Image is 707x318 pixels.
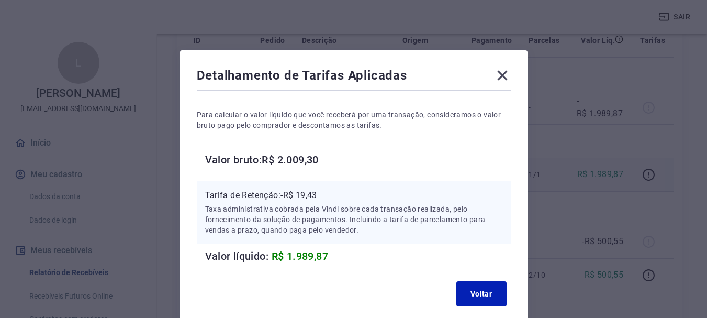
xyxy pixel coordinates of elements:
[197,109,511,130] p: Para calcular o valor líquido que você receberá por uma transação, consideramos o valor bruto pag...
[205,151,511,168] h6: Valor bruto: R$ 2.009,30
[205,248,511,265] h6: Valor líquido:
[197,67,511,88] div: Detalhamento de Tarifas Aplicadas
[205,189,502,202] p: Tarifa de Retenção: -R$ 19,43
[272,250,328,262] span: R$ 1.989,87
[456,281,507,306] button: Voltar
[205,204,502,235] p: Taxa administrativa cobrada pela Vindi sobre cada transação realizada, pelo fornecimento da soluç...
